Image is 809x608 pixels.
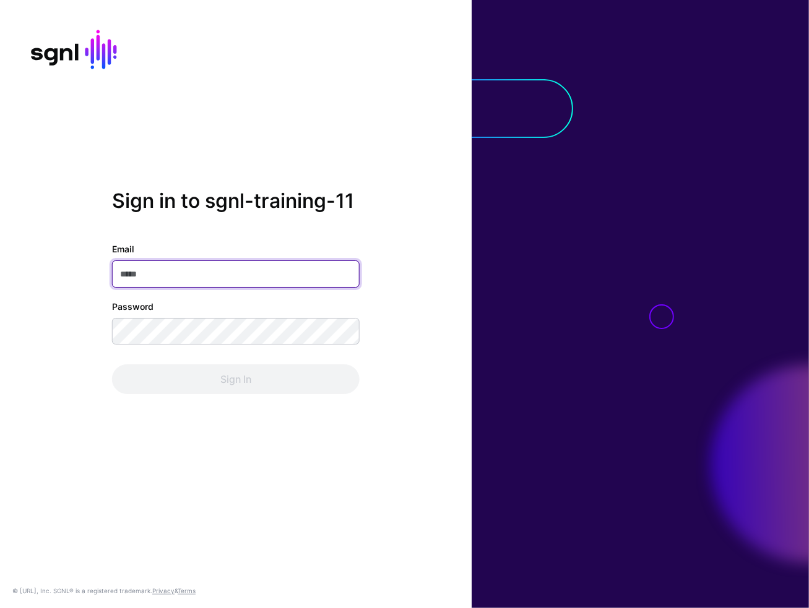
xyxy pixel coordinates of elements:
[152,587,175,594] a: Privacy
[112,242,134,255] label: Email
[12,586,196,596] div: © [URL], Inc. SGNL® is a registered trademark. &
[112,300,154,313] label: Password
[112,189,360,213] h2: Sign in to sgnl-training-11
[178,587,196,594] a: Terms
